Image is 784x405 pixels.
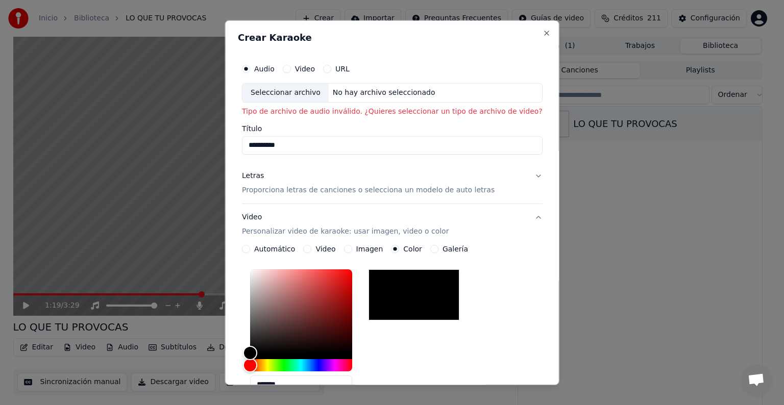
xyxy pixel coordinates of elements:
[315,245,335,252] label: Video
[242,226,449,237] p: Personalizar video de karaoke: usar imagen, video o color
[242,107,543,117] p: Tipo de archivo de audio inválido. ¿Quieres seleccionar un tipo de archivo de video?
[335,65,350,72] label: URL
[242,212,449,237] div: Video
[356,245,383,252] label: Imagen
[242,185,495,195] p: Proporciona letras de canciones o selecciona un modelo de auto letras
[328,88,439,98] div: No hay archivo seleccionado
[242,84,329,102] div: Seleccionar archivo
[250,359,352,371] div: Hue
[238,33,547,42] h2: Crear Karaoke
[250,269,352,353] div: Color
[254,65,275,72] label: Audio
[242,125,543,132] label: Título
[242,204,543,245] button: VideoPersonalizar video de karaoke: usar imagen, video o color
[242,171,264,181] div: Letras
[242,163,543,204] button: LetrasProporciona letras de canciones o selecciona un modelo de auto letras
[443,245,468,252] label: Galería
[254,245,295,252] label: Automático
[403,245,422,252] label: Color
[295,65,314,72] label: Video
